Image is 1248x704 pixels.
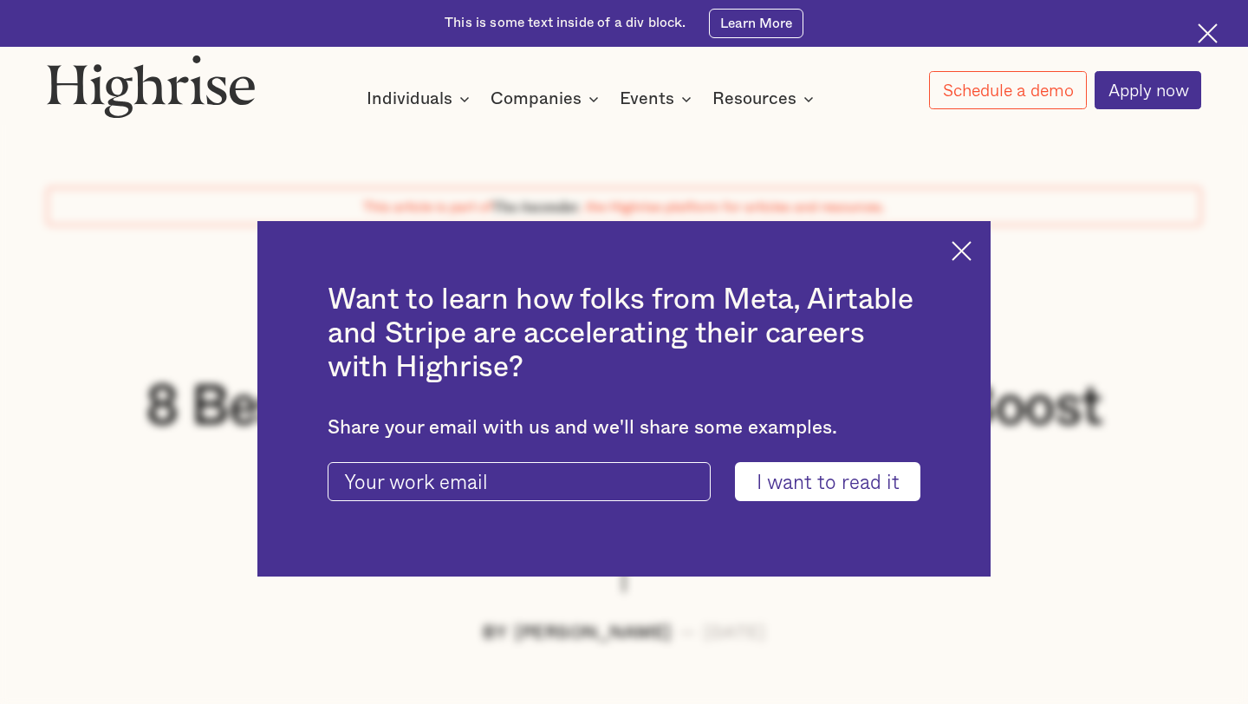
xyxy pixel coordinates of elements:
[709,9,803,39] a: Learn More
[491,88,582,109] div: Companies
[367,88,452,109] div: Individuals
[1095,71,1201,109] a: Apply now
[367,88,475,109] div: Individuals
[328,416,920,440] div: Share your email with us and we'll share some examples.
[735,462,920,501] input: I want to read it
[620,88,674,109] div: Events
[620,88,697,109] div: Events
[328,462,711,501] input: Your work email
[929,71,1086,109] a: Schedule a demo
[445,14,686,32] div: This is some text inside of a div block.
[712,88,796,109] div: Resources
[712,88,819,109] div: Resources
[47,55,256,118] img: Highrise logo
[328,284,920,385] h2: Want to learn how folks from Meta, Airtable and Stripe are accelerating their careers with Highrise?
[1198,23,1218,43] img: Cross icon
[952,241,972,261] img: Cross icon
[491,88,604,109] div: Companies
[328,462,920,501] form: current-ascender-blog-article-modal-form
